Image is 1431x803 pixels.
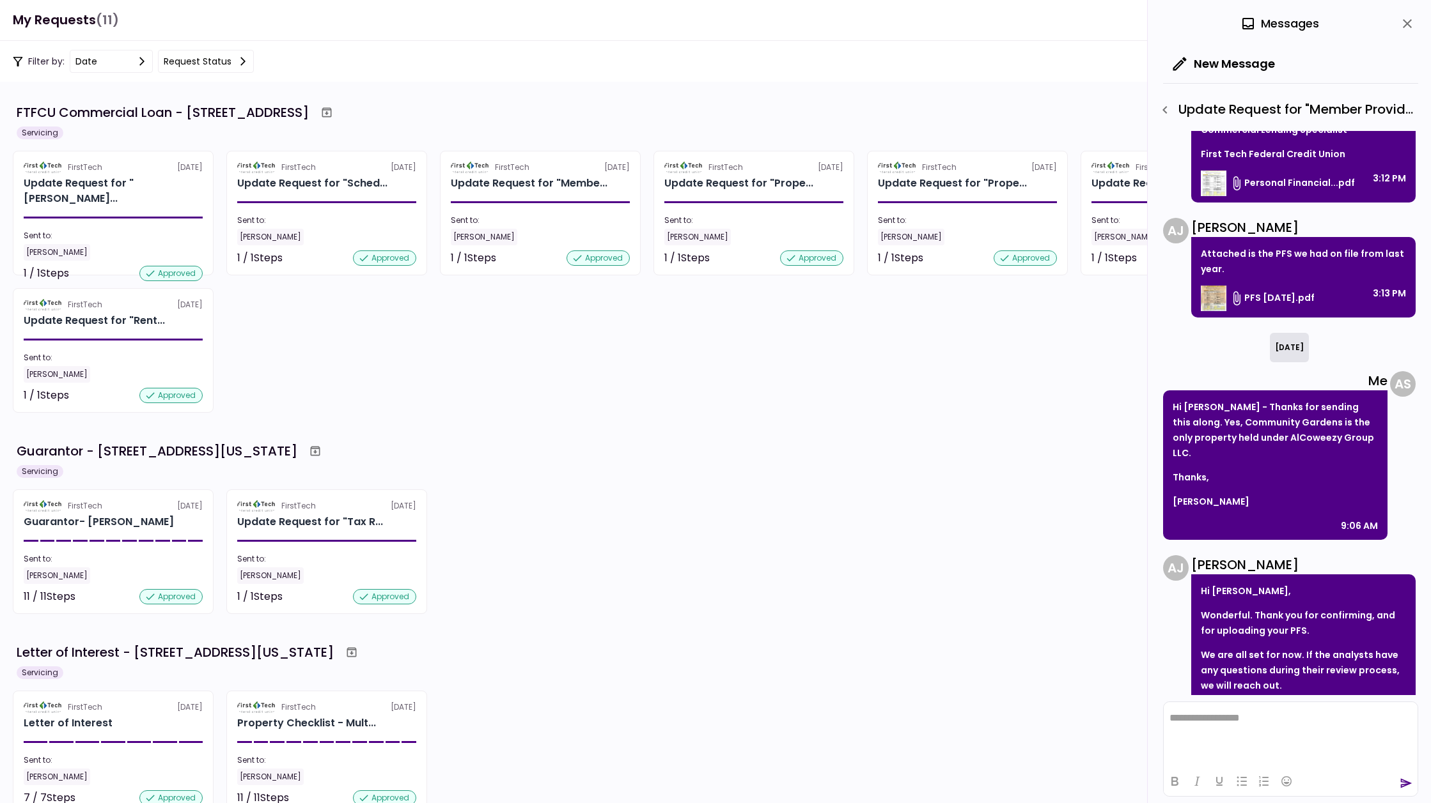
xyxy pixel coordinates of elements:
[1164,772,1185,790] button: Bold
[1154,99,1418,121] div: Update Request for "Member Provided PFS" - Member Provided PFS
[24,162,63,173] img: Partner logo
[878,229,944,245] div: [PERSON_NAME]
[1400,777,1412,790] button: send
[1173,399,1378,461] p: Hi [PERSON_NAME] - Thanks for sending this along. Yes, Community Gardens is the only property hel...
[237,215,416,226] div: Sent to:
[780,250,843,266] div: approved
[24,299,203,310] div: [DATE]
[878,162,1057,173] div: [DATE]
[1201,171,1355,196] button: Personal Financial Statement_190808.pdf
[664,176,813,191] div: Update Request for "Property Operating Statements- Year End" Reporting Requirements - Multi Famil...
[68,162,102,173] div: FirstTech
[451,162,490,173] img: Partner logo
[237,715,376,731] div: Property Checklist - Multi-Family
[1173,494,1378,509] p: [PERSON_NAME]
[451,215,630,226] div: Sent to:
[1163,555,1189,581] div: A J
[1091,162,1271,173] div: [DATE]
[1091,176,1242,191] div: Update Request for "Annual ERQ" Reporting Requirements - Multi Family 7806 1st Ave N, Birmingham, AL
[24,230,203,241] div: Sent to:
[451,176,607,191] div: Update Request for "Member Provided PFS" Reporting Requirements - Guarantor Adam Strong
[1091,250,1137,266] div: 1 / 1 Steps
[495,162,529,173] div: FirstTech
[340,641,363,664] button: Archive workflow
[664,162,843,173] div: [DATE]
[1373,171,1406,196] div: 3:12 PM
[1201,608,1406,638] p: Wonderful. Thank you for confirming, and for uploading your PFS.
[315,101,338,124] button: Archive workflow
[1173,470,1378,485] p: Thanks,
[1091,162,1130,173] img: Partner logo
[1396,13,1418,34] button: close
[17,666,63,679] div: Servicing
[708,162,743,173] div: FirstTech
[68,299,102,310] div: FirstTech
[281,500,316,512] div: FirstTech
[24,352,203,363] div: Sent to:
[281,162,316,173] div: FirstTech
[1163,371,1388,390] div: Me
[24,299,63,310] img: Partner logo
[1191,218,1416,237] div: [PERSON_NAME]
[17,441,297,461] div: Guarantor - [STREET_ADDRESS][US_STATE]
[353,589,416,604] div: approved
[1373,286,1406,311] div: 3:13 PM
[1201,583,1406,599] p: Hi [PERSON_NAME],
[1136,162,1170,173] div: FirstTech
[237,701,416,713] div: [DATE]
[24,701,203,713] div: [DATE]
[24,553,203,565] div: Sent to:
[451,162,630,173] div: [DATE]
[994,250,1057,266] div: approved
[1191,555,1416,574] div: [PERSON_NAME]
[664,250,710,266] div: 1 / 1 Steps
[1253,772,1275,790] button: Numbered list
[96,7,119,33] span: (11)
[68,701,102,713] div: FirstTech
[237,514,383,530] div: Update Request for "Tax Return - Guarantor"
[1276,772,1297,790] button: Emojis
[17,643,334,662] div: Letter of Interest - [STREET_ADDRESS][US_STATE]
[24,715,113,731] h2: Letter of Interest
[237,500,416,512] div: [DATE]
[24,313,165,328] div: Update Request for "Rent Roll" Reporting Requirements - Multi Family 7806 1st Ave N, Birmingham, AL
[24,701,63,713] img: Partner logo
[1163,47,1285,80] button: New Message
[237,553,416,565] div: Sent to:
[353,250,416,266] div: approved
[24,162,203,173] div: [DATE]
[139,589,203,604] div: approved
[24,514,174,530] h2: Guarantor- [PERSON_NAME]
[281,701,316,713] div: FirstTech
[1341,518,1378,533] div: 9:06 AM
[1091,215,1271,226] div: Sent to:
[1201,148,1345,160] span: First Tech Federal Credit Union
[237,162,276,173] img: Partner logo
[664,229,731,245] div: [PERSON_NAME]
[17,465,63,478] div: Servicing
[24,176,203,206] div: Update Request for "Financial Statement Year to Date" Reporting Requirements - Borrower Alcoweezy...
[237,250,283,266] div: 1 / 1 Steps
[1201,171,1226,196] img: 9aOKQgAAAABklEQVQDAGiO+84oz1XJAAAAAElFTkSuQmCC
[1201,286,1226,311] img: Zqf02QAAAAZJREFUAwBAMV1ND6eiwAAAAABJRU5ErkJggg==
[1270,333,1309,362] div: [DATE]
[237,769,304,785] div: [PERSON_NAME]
[24,388,69,403] div: 1 / 1 Steps
[922,162,957,173] div: FirstTech
[17,126,63,139] div: Servicing
[567,250,630,266] div: approved
[24,500,203,512] div: [DATE]
[1091,229,1158,245] div: [PERSON_NAME]
[1390,371,1416,397] div: A S
[1164,702,1418,766] iframe: Rich Text Area
[1231,772,1253,790] button: Bullet list
[24,500,63,512] img: Partner logo
[237,162,416,173] div: [DATE]
[1240,14,1319,33] div: Messages
[1201,286,1315,311] button: PFS [DATE].pdf
[24,366,90,383] div: [PERSON_NAME]
[139,388,203,403] div: approved
[24,769,90,785] div: [PERSON_NAME]
[24,754,203,766] div: Sent to:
